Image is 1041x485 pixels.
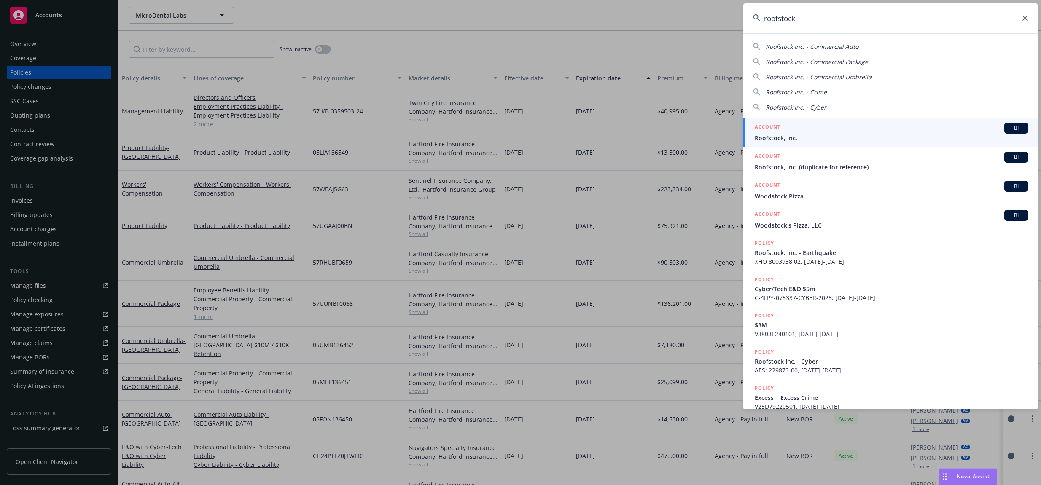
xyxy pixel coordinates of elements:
[743,176,1038,205] a: ACCOUNTBIWoodstock Pizza
[743,271,1038,307] a: POLICYCyber/Tech E&O $5mC-4LPY-075337-CYBER-2025, [DATE]-[DATE]
[766,88,827,96] span: Roofstock Inc. - Crime
[743,3,1038,33] input: Search...
[766,73,872,81] span: Roofstock Inc. - Commercial Umbrella
[755,311,774,320] h5: POLICY
[743,118,1038,147] a: ACCOUNTBIRoofstock, Inc.
[957,473,990,480] span: Nova Assist
[743,379,1038,415] a: POLICYExcess | Excess CrimeV25D79220501, [DATE]-[DATE]
[755,330,1028,338] span: V3803E240101, [DATE]-[DATE]
[755,123,780,133] h5: ACCOUNT
[743,307,1038,343] a: POLICY$3MV3803E240101, [DATE]-[DATE]
[755,181,780,191] h5: ACCOUNT
[1008,124,1025,132] span: BI
[1008,212,1025,219] span: BI
[755,192,1028,201] span: Woodstock Pizza
[755,321,1028,330] span: $3M
[755,293,1028,302] span: C-4LPY-075337-CYBER-2025, [DATE]-[DATE]
[755,284,1028,293] span: Cyber/Tech E&O $5m
[743,343,1038,379] a: POLICYRoofstock Inc. - CyberAES1229873-00, [DATE]-[DATE]
[755,357,1028,366] span: Roofstock Inc. - Cyber
[755,163,1028,171] span: Roofstock, Inc. (duplicate for reference)
[755,152,780,162] h5: ACCOUNT
[743,205,1038,234] a: ACCOUNTBIWoodstock's Pizza, LLC
[755,248,1028,257] span: Roofstock, Inc. - Earthquake
[939,469,950,485] div: Drag to move
[755,393,1028,402] span: Excess | Excess Crime
[1008,182,1025,190] span: BI
[755,366,1028,375] span: AES1229873-00, [DATE]-[DATE]
[755,239,774,247] h5: POLICY
[755,348,774,356] h5: POLICY
[755,402,1028,411] span: V25D79220501, [DATE]-[DATE]
[766,58,868,66] span: Roofstock Inc. - Commercial Package
[743,234,1038,271] a: POLICYRoofstock, Inc. - EarthquakeXHO 8003938 02, [DATE]-[DATE]
[755,134,1028,142] span: Roofstock, Inc.
[766,43,858,51] span: Roofstock Inc. - Commercial Auto
[939,468,997,485] button: Nova Assist
[743,147,1038,176] a: ACCOUNTBIRoofstock, Inc. (duplicate for reference)
[755,384,774,392] h5: POLICY
[755,257,1028,266] span: XHO 8003938 02, [DATE]-[DATE]
[766,103,826,111] span: Roofstock Inc. - Cyber
[755,221,1028,230] span: Woodstock's Pizza, LLC
[755,275,774,284] h5: POLICY
[1008,153,1025,161] span: BI
[755,210,780,220] h5: ACCOUNT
